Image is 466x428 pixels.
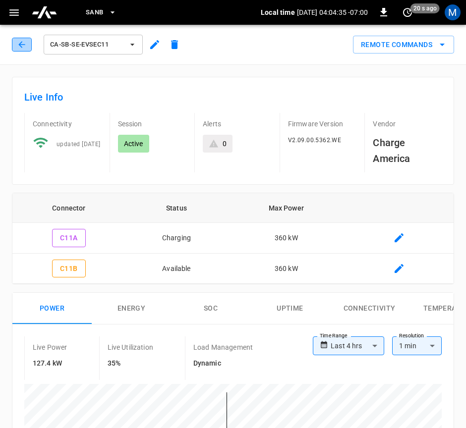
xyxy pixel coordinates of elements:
[353,36,454,54] div: remote commands options
[228,193,345,223] th: Max Power
[50,39,123,51] span: ca-sb-se-evseC11
[12,193,125,223] th: Connector
[125,223,228,254] td: Charging
[12,293,92,324] button: Power
[24,89,442,105] h6: Live Info
[445,4,461,20] div: profile-icon
[33,119,102,129] p: Connectivity
[82,3,120,22] button: SanB
[228,254,345,284] td: 360 kW
[330,293,409,324] button: Connectivity
[353,36,454,54] button: Remote Commands
[297,7,368,17] p: [DATE] 04:04:35 -07:00
[124,139,143,149] p: Active
[125,193,228,223] th: Status
[223,139,227,149] div: 0
[108,358,153,369] h6: 35%
[33,358,67,369] h6: 127.4 kW
[52,229,86,247] button: C11A
[288,119,357,129] p: Firmware Version
[399,332,424,340] label: Resolution
[193,358,253,369] h6: Dynamic
[373,119,442,129] p: Vendor
[410,3,440,13] span: 20 s ago
[57,141,101,148] span: updated [DATE]
[261,7,295,17] p: Local time
[171,293,250,324] button: SOC
[288,137,341,144] span: V2.09.00.5362.WE
[203,119,272,129] p: Alerts
[193,342,253,352] p: Load Management
[331,336,384,355] div: Last 4 hrs
[108,342,153,352] p: Live Utilization
[118,119,187,129] p: Session
[392,336,442,355] div: 1 min
[125,254,228,284] td: Available
[320,332,348,340] label: Time Range
[400,4,415,20] button: set refresh interval
[52,260,86,278] button: C11B
[31,3,58,22] img: ampcontrol.io logo
[44,35,143,54] button: ca-sb-se-evseC11
[250,293,330,324] button: Uptime
[228,223,345,254] td: 360 kW
[92,293,171,324] button: Energy
[33,342,67,352] p: Live Power
[12,193,454,284] table: connector table
[373,135,442,166] h6: Charge America
[86,7,104,18] span: SanB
